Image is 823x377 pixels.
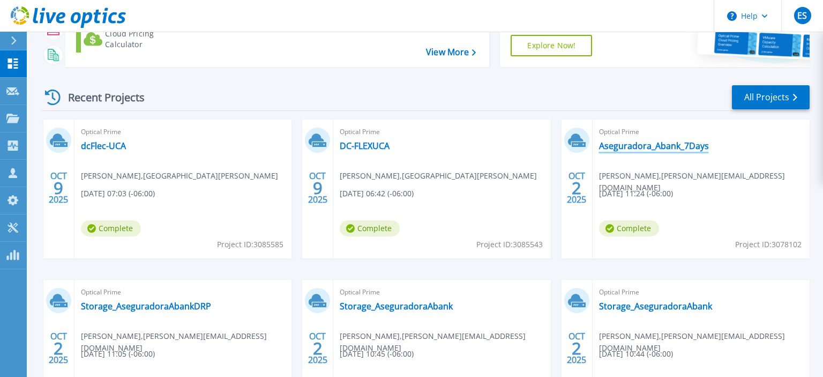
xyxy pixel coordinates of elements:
[81,286,285,298] span: Optical Prime
[308,329,328,368] div: OCT 2025
[599,301,712,312] a: Storage_AseguradoraAbank
[599,286,803,298] span: Optical Prime
[313,183,323,193] span: 9
[81,220,141,236] span: Complete
[81,301,211,312] a: Storage_AseguradoraAbankDRP
[340,348,414,360] span: [DATE] 10:45 (-06:00)
[476,239,543,250] span: Project ID: 3085543
[572,183,581,193] span: 2
[41,84,159,110] div: Recent Projects
[735,239,802,250] span: Project ID: 3078102
[340,301,453,312] a: Storage_AseguradoraAbank
[340,286,544,298] span: Optical Prime
[572,344,581,353] span: 2
[340,220,400,236] span: Complete
[81,330,291,354] span: [PERSON_NAME] , [PERSON_NAME][EMAIL_ADDRESS][DOMAIN_NAME]
[599,330,810,354] span: [PERSON_NAME] , [PERSON_NAME][EMAIL_ADDRESS][DOMAIN_NAME]
[599,141,709,151] a: Aseguradora_Abank_7Days
[340,330,550,354] span: [PERSON_NAME] , [PERSON_NAME][EMAIL_ADDRESS][DOMAIN_NAME]
[105,28,191,50] div: Cloud Pricing Calculator
[308,168,328,208] div: OCT 2025
[81,141,126,151] a: dcFlec-UCA
[732,85,810,109] a: All Projects
[340,126,544,138] span: Optical Prime
[426,47,476,57] a: View More
[566,329,587,368] div: OCT 2025
[54,344,63,353] span: 2
[313,344,323,353] span: 2
[511,35,592,56] a: Explore Now!
[76,26,196,53] a: Cloud Pricing Calculator
[54,183,63,193] span: 9
[599,348,673,360] span: [DATE] 10:44 (-06:00)
[340,141,390,151] a: DC-FLEXUCA
[81,170,278,182] span: [PERSON_NAME] , [GEOGRAPHIC_DATA][PERSON_NAME]
[566,168,587,208] div: OCT 2025
[48,329,69,368] div: OCT 2025
[599,220,659,236] span: Complete
[599,188,673,199] span: [DATE] 11:24 (-06:00)
[81,188,155,199] span: [DATE] 07:03 (-06:00)
[81,126,285,138] span: Optical Prime
[48,168,69,208] div: OCT 2025
[340,170,537,182] span: [PERSON_NAME] , [GEOGRAPHIC_DATA][PERSON_NAME]
[599,170,810,194] span: [PERSON_NAME] , [PERSON_NAME][EMAIL_ADDRESS][DOMAIN_NAME]
[217,239,283,250] span: Project ID: 3085585
[340,188,414,199] span: [DATE] 06:42 (-06:00)
[797,11,807,20] span: ES
[599,126,803,138] span: Optical Prime
[81,348,155,360] span: [DATE] 11:05 (-06:00)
